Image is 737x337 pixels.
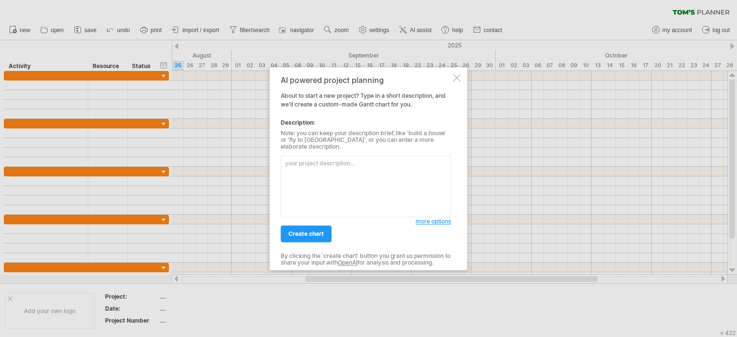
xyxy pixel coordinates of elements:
[338,259,357,267] a: OpenAI
[281,225,332,242] a: create chart
[288,230,324,237] span: create chart
[281,253,451,267] div: By clicking the 'create chart' button you grant us permission to share your input with for analys...
[416,218,451,225] span: more options
[416,217,451,226] a: more options
[281,118,451,127] div: Description:
[281,130,451,151] div: Note: you can keep your description brief, like 'build a house' or 'fly to [GEOGRAPHIC_DATA]', or...
[281,76,451,261] div: About to start a new project? Type in a short description, and we'll create a custom-made Gantt c...
[281,76,451,84] div: AI powered project planning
